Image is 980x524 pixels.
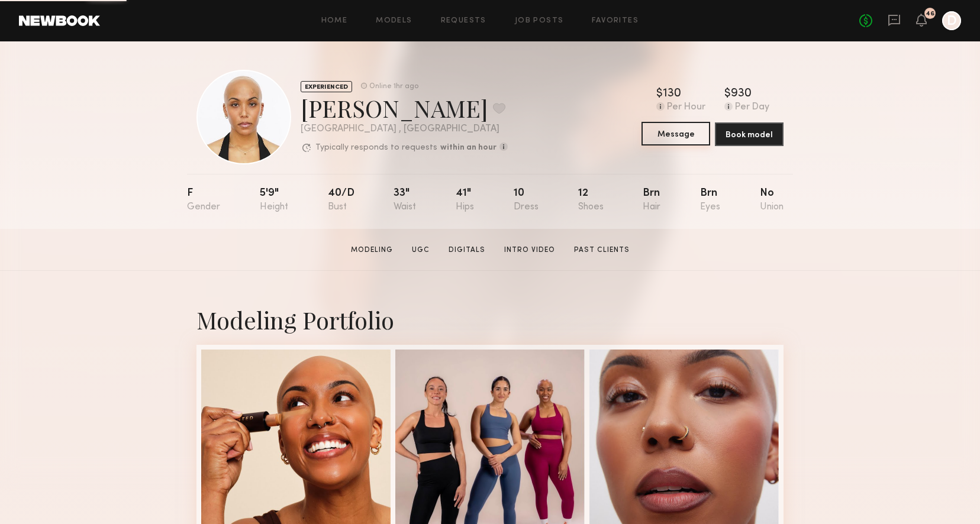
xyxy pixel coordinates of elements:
div: Brn [700,188,720,212]
div: 930 [731,88,752,100]
div: [PERSON_NAME] [301,92,508,124]
div: 41" [456,188,474,212]
div: $ [656,88,663,100]
a: Models [376,17,412,25]
div: $ [724,88,731,100]
div: [GEOGRAPHIC_DATA] , [GEOGRAPHIC_DATA] [301,124,508,134]
div: Modeling Portfolio [196,304,784,335]
div: Brn [643,188,660,212]
div: Online 1hr ago [369,83,418,90]
a: Home [321,17,348,25]
a: Job Posts [515,17,564,25]
a: Digitals [444,245,490,255]
div: 12 [578,188,604,212]
div: EXPERIENCED [301,81,352,92]
b: within an hour [440,144,497,152]
button: Book model [715,122,784,146]
div: 10 [514,188,539,212]
a: Favorites [592,17,639,25]
a: Requests [441,17,486,25]
button: Message [641,122,710,145]
div: 33" [394,188,416,212]
a: Past Clients [569,245,634,255]
a: Intro Video [499,245,560,255]
div: 46 [926,11,934,17]
a: D [942,11,961,30]
div: 40/d [328,188,354,212]
p: Typically responds to requests [315,144,437,152]
div: No [760,188,784,212]
div: Per Hour [667,102,705,113]
a: Modeling [346,245,398,255]
div: 5'9" [260,188,288,212]
div: 130 [663,88,681,100]
div: Per Day [735,102,769,113]
a: UGC [407,245,434,255]
div: F [187,188,220,212]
